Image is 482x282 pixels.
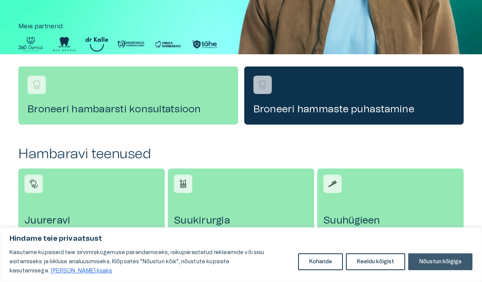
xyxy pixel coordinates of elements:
img: Partner logo [52,37,76,52]
p: Hindame teie privaatsust [10,234,472,243]
p: Kasutame küpsiseid teie sirvimiskogemuse parandamiseks, isikupärastatud reklaamide või sisu esita... [10,248,292,276]
h2: Hambaravi teenused [18,146,464,162]
h4: Suukirurgia [174,214,308,227]
img: Partner logo [86,37,108,52]
p: Meie partnerid : [18,22,464,31]
button: Kohanda [298,253,343,270]
img: Partner logo [154,37,182,52]
a: Navigate to service booking [18,66,238,125]
img: Suuhügieen icon [327,178,338,190]
img: Broneeri hambaarsti konsultatsioon logo [31,79,42,91]
img: Broneeri hammaste puhastamine logo [257,79,268,91]
a: Loe lisaks [50,268,112,274]
img: Partner logo [18,37,43,52]
img: Partner logo [191,37,218,52]
h4: Suuhügieen [323,214,458,227]
img: Juureravi icon [28,178,39,190]
a: Navigate to service booking [244,66,464,125]
button: Keeldu kõigist [346,253,405,270]
h4: Broneeri hambaarsti konsultatsioon [28,103,229,115]
img: Suukirurgia icon [177,178,189,190]
h4: Juureravi [24,214,159,227]
h4: Broneeri hammaste puhastamine [253,103,455,115]
img: Partner logo [117,37,145,52]
button: Nõustun kõigiga [408,253,472,270]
